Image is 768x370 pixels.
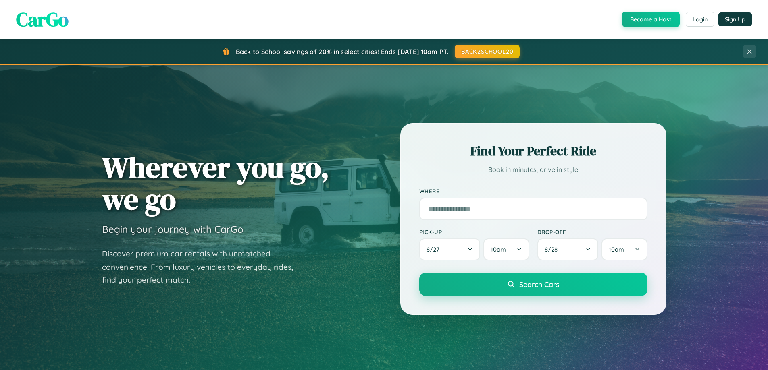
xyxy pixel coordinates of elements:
p: Book in minutes, drive in style [419,164,647,176]
button: Sign Up [718,12,752,26]
span: CarGo [16,6,69,33]
button: 10am [601,238,647,260]
button: Search Cars [419,273,647,296]
button: 8/28 [537,238,599,260]
h3: Begin your journey with CarGo [102,223,244,235]
span: 8 / 28 [545,246,562,253]
button: Login [686,12,714,27]
span: 8 / 27 [427,246,443,253]
button: BACK2SCHOOL20 [455,45,520,58]
button: 10am [483,238,529,260]
span: Search Cars [519,280,559,289]
label: Drop-off [537,228,647,235]
label: Where [419,188,647,194]
h2: Find Your Perfect Ride [419,142,647,160]
span: 10am [609,246,624,253]
h1: Wherever you go, we go [102,151,329,215]
label: Pick-up [419,228,529,235]
button: Become a Host [622,12,680,27]
p: Discover premium car rentals with unmatched convenience. From luxury vehicles to everyday rides, ... [102,247,304,287]
button: 8/27 [419,238,481,260]
span: Back to School savings of 20% in select cities! Ends [DATE] 10am PT. [236,48,449,56]
span: 10am [491,246,506,253]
